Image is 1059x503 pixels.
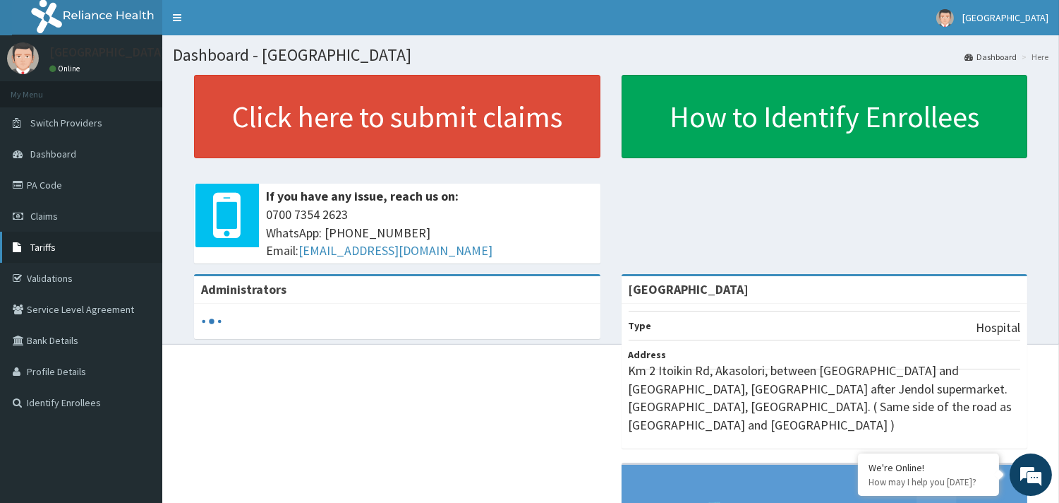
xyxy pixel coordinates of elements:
[30,210,58,223] span: Claims
[962,11,1048,24] span: [GEOGRAPHIC_DATA]
[30,241,56,254] span: Tariffs
[869,476,988,488] p: How may I help you today?
[7,42,39,74] img: User Image
[49,46,166,59] p: [GEOGRAPHIC_DATA]
[30,148,76,160] span: Dashboard
[869,461,988,474] div: We're Online!
[201,281,286,297] b: Administrators
[629,362,1021,434] p: Km 2 Itoikin Rd, Akasolori, between [GEOGRAPHIC_DATA] and [GEOGRAPHIC_DATA], [GEOGRAPHIC_DATA] af...
[266,206,593,260] span: 0700 7354 2623 WhatsApp: [PHONE_NUMBER] Email:
[936,9,954,27] img: User Image
[1018,51,1048,63] li: Here
[629,319,652,332] b: Type
[629,348,667,361] b: Address
[976,319,1020,337] p: Hospital
[201,311,222,332] svg: audio-loading
[49,64,83,73] a: Online
[194,75,600,158] a: Click here to submit claims
[629,281,749,297] strong: [GEOGRAPHIC_DATA]
[622,75,1028,158] a: How to Identify Enrollees
[964,51,1017,63] a: Dashboard
[30,117,102,129] span: Switch Providers
[266,188,459,204] b: If you have any issue, reach us on:
[298,242,492,259] a: [EMAIL_ADDRESS][DOMAIN_NAME]
[173,46,1048,64] h1: Dashboard - [GEOGRAPHIC_DATA]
